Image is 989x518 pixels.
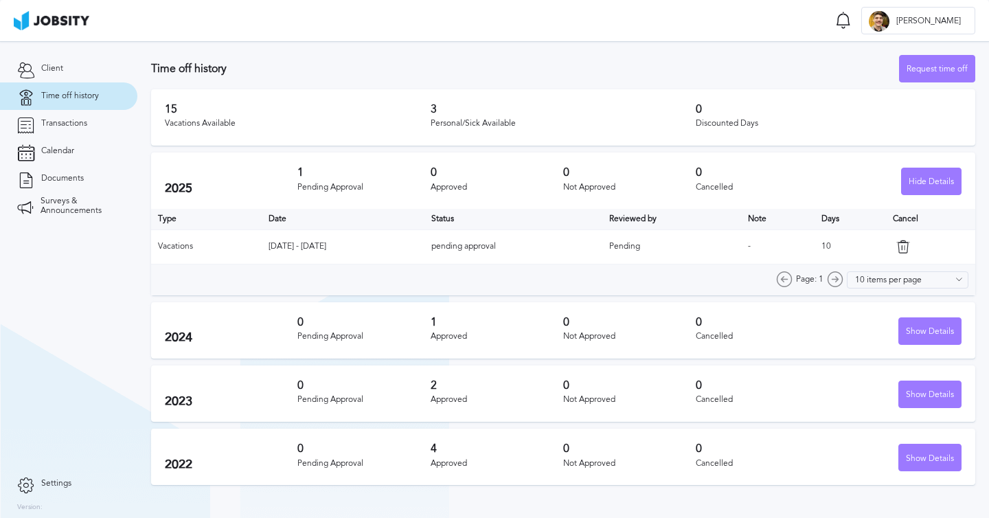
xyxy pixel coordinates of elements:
button: Request time off [899,55,975,82]
h3: 4 [431,442,563,455]
h3: 1 [297,166,430,179]
span: Surveys & Announcements [41,196,120,216]
h3: 0 [696,166,828,179]
div: Approved [431,459,563,469]
div: Approved [431,183,563,192]
div: Cancelled [696,332,828,341]
h3: 0 [563,316,696,328]
h3: 0 [563,379,696,392]
h3: 0 [563,166,696,179]
div: Not Approved [563,332,696,341]
div: Personal/Sick Available [431,119,696,128]
h3: 1 [431,316,563,328]
label: Version: [17,504,43,512]
span: Time off history [41,91,99,101]
div: Show Details [899,318,961,346]
h3: 0 [696,379,828,392]
span: Client [41,64,63,74]
div: Not Approved [563,183,696,192]
h3: 0 [696,442,828,455]
div: Request time off [900,56,975,83]
button: Show Details [898,317,962,345]
h3: 15 [165,103,431,115]
div: Show Details [899,444,961,472]
h3: 2 [431,379,563,392]
h2: 2024 [165,330,297,345]
div: G [869,11,889,32]
div: Cancelled [696,459,828,469]
div: Cancelled [696,183,828,192]
span: Transactions [41,119,87,128]
span: [PERSON_NAME] [889,16,968,26]
div: Hide Details [902,168,961,196]
h3: 0 [696,316,828,328]
h3: 0 [297,379,430,392]
td: pending approval [424,229,602,264]
div: Discounted Days [696,119,962,128]
div: Pending Approval [297,183,430,192]
td: 10 [815,229,887,264]
div: Vacations Available [165,119,431,128]
h3: 0 [297,316,430,328]
th: Cancel [886,209,975,229]
td: [DATE] - [DATE] [262,229,424,264]
div: Pending Approval [297,395,430,405]
th: Toggle SortBy [424,209,602,229]
span: Calendar [41,146,74,156]
h3: Time off history [151,63,899,75]
div: Not Approved [563,459,696,469]
th: Toggle SortBy [741,209,815,229]
h3: 0 [696,103,962,115]
h3: 0 [431,166,563,179]
div: Pending Approval [297,332,430,341]
button: G[PERSON_NAME] [861,7,975,34]
h3: 3 [431,103,696,115]
span: Pending [609,241,640,251]
th: Days [815,209,887,229]
button: Hide Details [901,168,962,195]
th: Type [151,209,262,229]
h2: 2022 [165,458,297,472]
button: Show Details [898,381,962,408]
th: Toggle SortBy [262,209,424,229]
div: Cancelled [696,395,828,405]
h2: 2025 [165,181,297,196]
span: Settings [41,479,71,488]
img: ab4bad089aa723f57921c736e9817d99.png [14,11,89,30]
h3: 0 [297,442,430,455]
span: - [748,241,751,251]
td: Vacations [151,229,262,264]
div: Not Approved [563,395,696,405]
h3: 0 [563,442,696,455]
h2: 2023 [165,394,297,409]
button: Show Details [898,444,962,471]
th: Toggle SortBy [602,209,741,229]
span: Documents [41,174,84,183]
span: Page: 1 [796,275,823,284]
div: Pending Approval [297,459,430,469]
div: Approved [431,332,563,341]
div: Approved [431,395,563,405]
div: Show Details [899,381,961,409]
